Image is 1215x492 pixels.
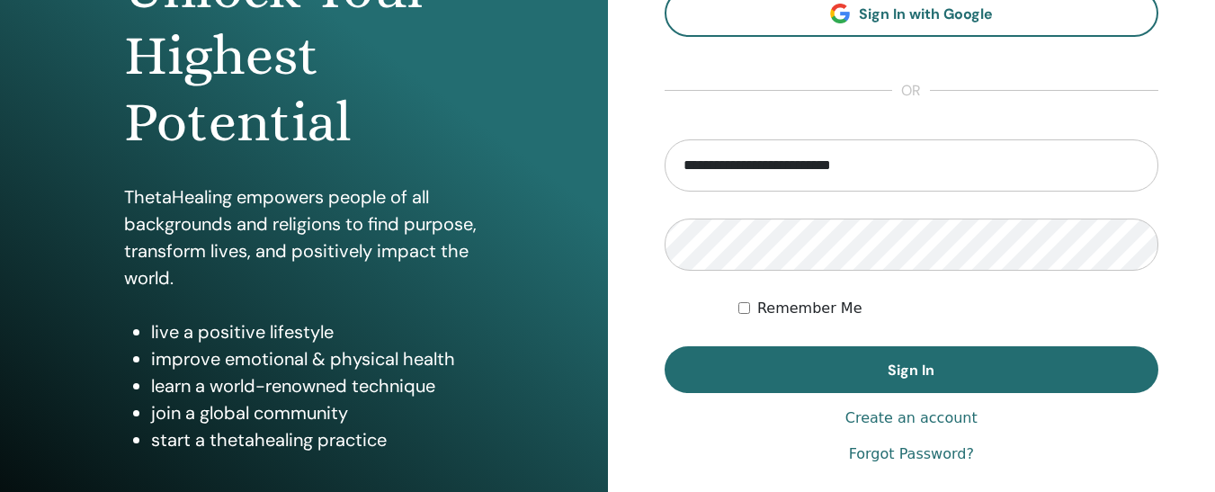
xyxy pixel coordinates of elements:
div: Keep me authenticated indefinitely or until I manually logout [738,298,1158,319]
li: learn a world-renowned technique [151,372,484,399]
li: join a global community [151,399,484,426]
a: Forgot Password? [849,443,974,465]
span: Sign In [888,361,934,380]
span: Sign In with Google [859,4,993,23]
li: live a positive lifestyle [151,318,484,345]
a: Create an account [845,407,978,429]
li: improve emotional & physical health [151,345,484,372]
span: or [892,80,930,102]
p: ThetaHealing empowers people of all backgrounds and religions to find purpose, transform lives, a... [124,183,484,291]
label: Remember Me [757,298,862,319]
button: Sign In [665,346,1159,393]
li: start a thetahealing practice [151,426,484,453]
